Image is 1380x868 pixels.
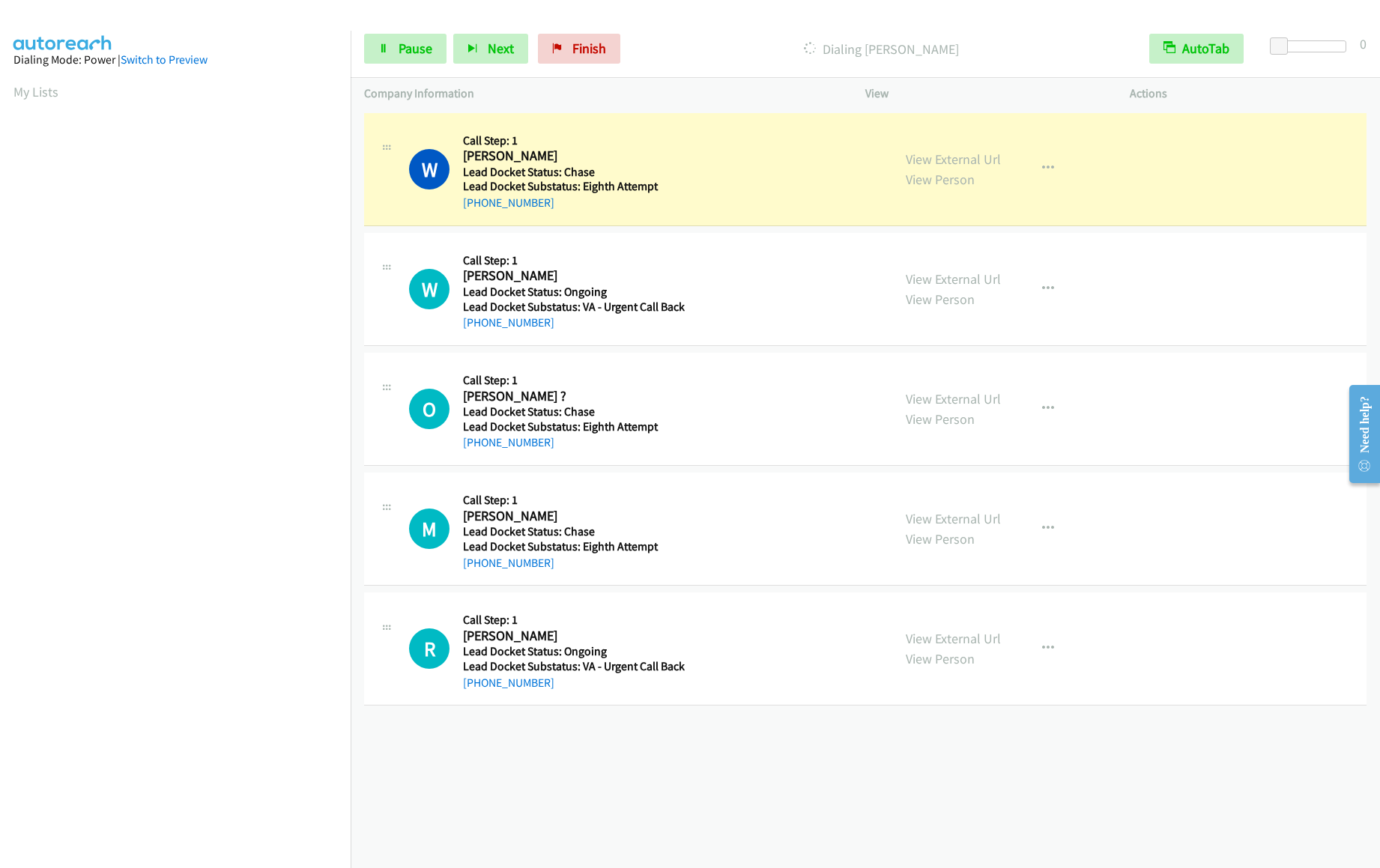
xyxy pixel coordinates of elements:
h2: [PERSON_NAME] ? [463,388,682,405]
a: View External Url [906,630,1001,647]
iframe: Resource Center [1337,374,1380,494]
a: [PHONE_NUMBER] [463,435,554,449]
h5: Lead Docket Substatus: Eighth Attempt [463,539,682,554]
a: [PHONE_NUMBER] [463,556,554,570]
button: AutoTab [1149,34,1244,64]
h1: W [409,149,450,189]
h1: R [409,628,450,669]
a: Finish [538,34,620,64]
div: Dialing Mode: Power | [13,51,337,69]
div: The call is yet to be attempted [409,389,450,429]
p: View [865,85,1103,103]
a: [PHONE_NUMBER] [463,676,554,690]
h5: Call Step: 1 [463,373,682,388]
h2: [PERSON_NAME] [463,148,682,165]
a: View Person [906,171,975,188]
a: View Person [906,650,975,667]
span: Pause [399,40,432,57]
h5: Lead Docket Substatus: VA - Urgent Call Back [463,300,685,315]
iframe: Dialpad [13,115,351,827]
a: View Person [906,530,975,547]
h5: Call Step: 1 [463,133,682,148]
h1: M [409,509,450,549]
h5: Lead Docket Substatus: Eighth Attempt [463,419,682,434]
p: Dialing [PERSON_NAME] [641,39,1122,59]
div: 0 [1360,34,1367,54]
a: Switch to Preview [121,52,208,67]
span: Finish [572,40,606,57]
h1: W [409,269,450,309]
p: Actions [1130,85,1367,103]
h5: Call Step: 1 [463,253,685,268]
h2: [PERSON_NAME] [463,267,682,285]
a: View External Url [906,270,1001,288]
button: Next [453,34,528,64]
h2: [PERSON_NAME] [463,508,682,525]
span: Next [488,40,514,57]
h5: Lead Docket Substatus: VA - Urgent Call Back [463,659,685,674]
h2: [PERSON_NAME] [463,628,682,645]
a: View External Url [906,510,1001,527]
h5: Call Step: 1 [463,613,685,628]
h5: Lead Docket Status: Ongoing [463,644,685,659]
h5: Lead Docket Status: Chase [463,404,682,419]
div: The call is yet to be attempted [409,628,450,669]
p: Company Information [364,85,838,103]
a: Pause [364,34,447,64]
h5: Lead Docket Status: Chase [463,165,682,180]
a: [PHONE_NUMBER] [463,195,554,210]
h5: Lead Docket Status: Chase [463,524,682,539]
a: View Person [906,291,975,308]
div: The call is yet to be attempted [409,269,450,309]
a: [PHONE_NUMBER] [463,315,554,330]
h5: Lead Docket Status: Ongoing [463,285,685,300]
a: My Lists [13,83,58,100]
a: View Person [906,410,975,428]
div: Delay between calls (in seconds) [1277,40,1346,52]
h5: Lead Docket Substatus: Eighth Attempt [463,179,682,194]
a: View External Url [906,390,1001,407]
h1: O [409,389,450,429]
div: The call is yet to be attempted [409,509,450,549]
h5: Call Step: 1 [463,493,682,508]
a: View External Url [906,151,1001,168]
